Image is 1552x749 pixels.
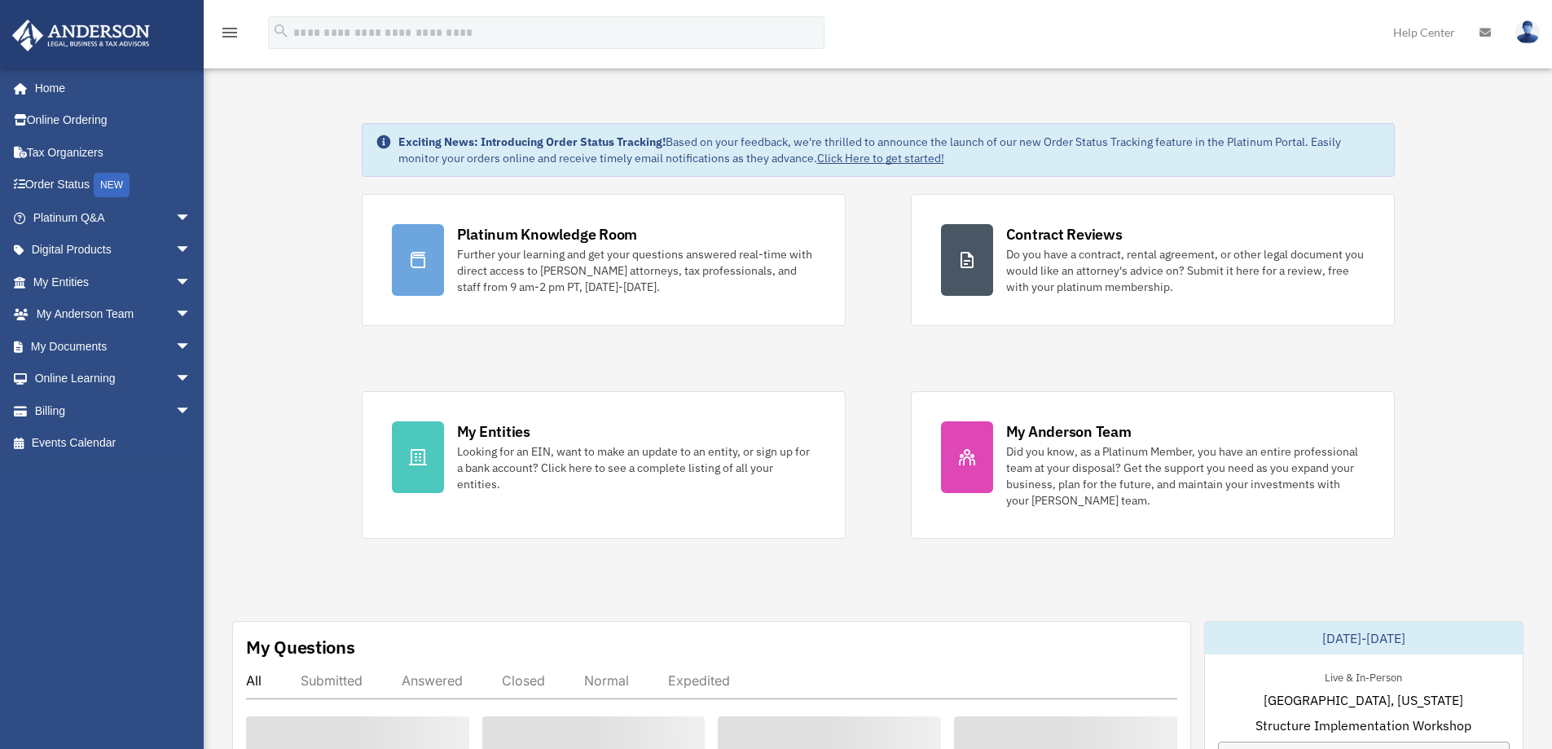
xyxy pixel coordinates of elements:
a: Order StatusNEW [11,169,216,202]
i: menu [220,23,240,42]
span: arrow_drop_down [175,201,208,235]
div: NEW [94,173,130,197]
div: Looking for an EIN, want to make an update to an entity, or sign up for a bank account? Click her... [457,443,816,492]
span: arrow_drop_down [175,298,208,332]
a: Online Learningarrow_drop_down [11,363,216,395]
a: Online Ordering [11,104,216,137]
div: Closed [502,672,545,689]
img: Anderson Advisors Platinum Portal [7,20,155,51]
span: Structure Implementation Workshop [1255,716,1471,735]
div: Expedited [668,672,730,689]
a: Contract Reviews Do you have a contract, rental agreement, or other legal document you would like... [911,194,1395,326]
strong: Exciting News: Introducing Order Status Tracking! [398,134,666,149]
div: Normal [584,672,629,689]
span: arrow_drop_down [175,266,208,299]
span: arrow_drop_down [175,363,208,396]
div: Further your learning and get your questions answered real-time with direct access to [PERSON_NAM... [457,246,816,295]
i: search [272,22,290,40]
span: [GEOGRAPHIC_DATA], [US_STATE] [1264,690,1463,710]
img: User Pic [1515,20,1540,44]
div: Submitted [301,672,363,689]
span: arrow_drop_down [175,394,208,428]
div: Based on your feedback, we're thrilled to announce the launch of our new Order Status Tracking fe... [398,134,1381,166]
a: Billingarrow_drop_down [11,394,216,427]
div: Platinum Knowledge Room [457,224,638,245]
span: arrow_drop_down [175,330,208,363]
div: My Entities [457,421,530,442]
div: Did you know, as a Platinum Member, you have an entire professional team at your disposal? Get th... [1006,443,1365,509]
div: My Questions [246,635,355,659]
a: Platinum Q&Aarrow_drop_down [11,201,216,234]
a: My Anderson Teamarrow_drop_down [11,298,216,331]
a: Platinum Knowledge Room Further your learning and get your questions answered real-time with dire... [362,194,846,326]
a: My Documentsarrow_drop_down [11,330,216,363]
div: Live & In-Person [1312,667,1415,685]
a: Click Here to get started! [817,151,944,165]
a: My Entities Looking for an EIN, want to make an update to an entity, or sign up for a bank accoun... [362,391,846,539]
a: menu [220,29,240,42]
a: My Entitiesarrow_drop_down [11,266,216,298]
div: Do you have a contract, rental agreement, or other legal document you would like an attorney's ad... [1006,246,1365,295]
span: arrow_drop_down [175,234,208,267]
div: [DATE]-[DATE] [1205,622,1523,654]
div: Contract Reviews [1006,224,1123,245]
a: My Anderson Team Did you know, as a Platinum Member, you have an entire professional team at your... [911,391,1395,539]
a: Home [11,72,208,104]
div: All [246,672,262,689]
a: Tax Organizers [11,136,216,169]
a: Events Calendar [11,427,216,460]
div: My Anderson Team [1006,421,1132,442]
div: Answered [402,672,463,689]
a: Digital Productsarrow_drop_down [11,234,216,267]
